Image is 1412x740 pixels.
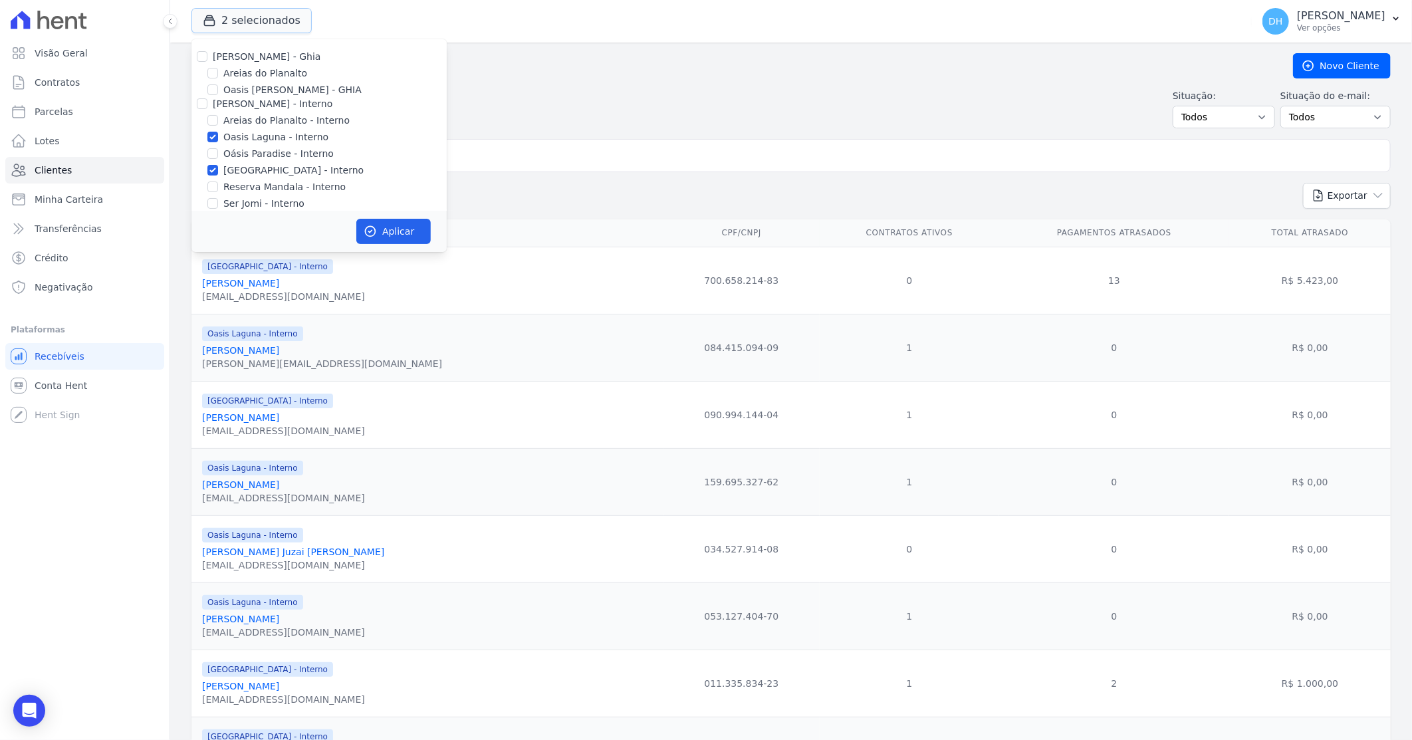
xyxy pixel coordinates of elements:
[1173,89,1275,103] label: Situação:
[202,693,365,706] div: [EMAIL_ADDRESS][DOMAIN_NAME]
[1268,17,1282,26] span: DH
[1297,23,1385,33] p: Ver opções
[1229,650,1391,717] td: R$ 1.000,00
[35,47,88,60] span: Visão Geral
[999,448,1230,515] td: 0
[13,695,45,727] div: Open Intercom Messenger
[5,186,164,213] a: Minha Carteira
[202,326,303,341] span: Oasis Laguna - Interno
[202,424,365,437] div: [EMAIL_ADDRESS][DOMAIN_NAME]
[1293,53,1391,78] a: Novo Cliente
[191,8,312,33] button: 2 selecionados
[202,394,333,408] span: [GEOGRAPHIC_DATA] - Interno
[1229,314,1391,381] td: R$ 0,00
[202,290,365,303] div: [EMAIL_ADDRESS][DOMAIN_NAME]
[35,164,72,177] span: Clientes
[820,219,999,247] th: Contratos Ativos
[663,381,820,448] td: 090.994.144-04
[202,259,333,274] span: [GEOGRAPHIC_DATA] - Interno
[1252,3,1412,40] button: DH [PERSON_NAME] Ver opções
[999,515,1230,582] td: 0
[35,134,60,148] span: Lotes
[35,105,73,118] span: Parcelas
[820,314,999,381] td: 1
[5,128,164,154] a: Lotes
[820,650,999,717] td: 1
[202,357,442,370] div: [PERSON_NAME][EMAIL_ADDRESS][DOMAIN_NAME]
[35,350,84,363] span: Recebíveis
[1229,381,1391,448] td: R$ 0,00
[35,222,102,235] span: Transferências
[5,372,164,399] a: Conta Hent
[1229,515,1391,582] td: R$ 0,00
[202,662,333,677] span: [GEOGRAPHIC_DATA] - Interno
[999,247,1230,314] td: 13
[1280,89,1391,103] label: Situação do e-mail:
[820,515,999,582] td: 0
[216,142,1385,169] input: Buscar por nome, CPF ou e-mail
[35,379,87,392] span: Conta Hent
[223,180,346,194] label: Reserva Mandala - Interno
[202,491,365,505] div: [EMAIL_ADDRESS][DOMAIN_NAME]
[1229,582,1391,650] td: R$ 0,00
[202,479,279,490] a: [PERSON_NAME]
[5,69,164,96] a: Contratos
[5,215,164,242] a: Transferências
[663,314,820,381] td: 084.415.094-09
[191,54,1272,78] h2: Clientes
[202,626,365,639] div: [EMAIL_ADDRESS][DOMAIN_NAME]
[223,66,307,80] label: Areias do Planalto
[202,345,279,356] a: [PERSON_NAME]
[202,595,303,610] span: Oasis Laguna - Interno
[202,528,303,543] span: Oasis Laguna - Interno
[820,582,999,650] td: 1
[202,461,303,475] span: Oasis Laguna - Interno
[223,147,334,161] label: Oásis Paradise - Interno
[202,547,384,557] a: [PERSON_NAME] Juzai [PERSON_NAME]
[663,247,820,314] td: 700.658.214-83
[202,558,384,572] div: [EMAIL_ADDRESS][DOMAIN_NAME]
[1297,9,1385,23] p: [PERSON_NAME]
[999,582,1230,650] td: 0
[820,448,999,515] td: 1
[223,197,304,211] label: Ser Jomi - Interno
[223,114,350,128] label: Areias do Planalto - Interno
[663,515,820,582] td: 034.527.914-08
[223,164,364,178] label: [GEOGRAPHIC_DATA] - Interno
[35,76,80,89] span: Contratos
[999,219,1230,247] th: Pagamentos Atrasados
[202,412,279,423] a: [PERSON_NAME]
[999,381,1230,448] td: 0
[223,83,362,97] label: Oasis [PERSON_NAME] - GHIA
[999,314,1230,381] td: 0
[820,247,999,314] td: 0
[5,274,164,301] a: Negativação
[5,343,164,370] a: Recebíveis
[1229,448,1391,515] td: R$ 0,00
[663,650,820,717] td: 011.335.834-23
[663,582,820,650] td: 053.127.404-70
[11,322,159,338] div: Plataformas
[5,245,164,271] a: Crédito
[5,157,164,184] a: Clientes
[663,219,820,247] th: CPF/CNPJ
[35,281,93,294] span: Negativação
[35,193,103,206] span: Minha Carteira
[820,381,999,448] td: 1
[213,98,332,109] label: [PERSON_NAME] - Interno
[213,51,320,62] label: [PERSON_NAME] - Ghia
[663,448,820,515] td: 159.695.327-62
[35,251,68,265] span: Crédito
[1303,183,1391,209] button: Exportar
[356,219,431,244] button: Aplicar
[5,98,164,125] a: Parcelas
[999,650,1230,717] td: 2
[202,681,279,691] a: [PERSON_NAME]
[223,130,328,144] label: Oasis Laguna - Interno
[202,614,279,624] a: [PERSON_NAME]
[5,40,164,66] a: Visão Geral
[1229,247,1391,314] td: R$ 5.423,00
[202,278,279,289] a: [PERSON_NAME]
[1229,219,1391,247] th: Total Atrasado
